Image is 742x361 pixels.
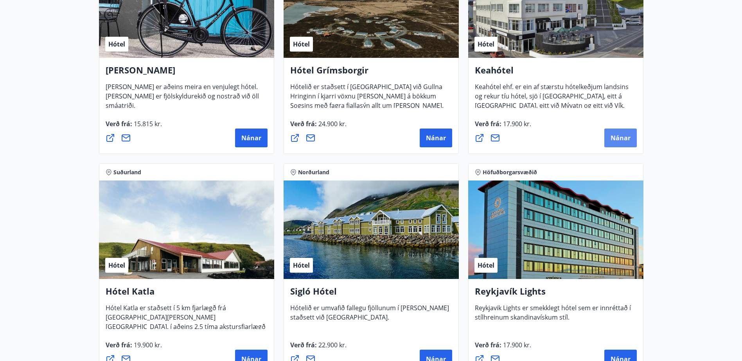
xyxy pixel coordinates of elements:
[475,341,531,356] span: Verð frá :
[241,134,261,142] span: Nánar
[113,168,141,176] span: Suðurland
[290,82,444,135] span: Hótelið er staðsett í [GEOGRAPHIC_DATA] við Gullna Hringinn í kjarri vöxnu [PERSON_NAME] á bökkum...
[501,341,531,349] span: 17.900 kr.
[106,304,266,347] span: Hótel Katla er staðsett í 5 km fjarlægð frá [GEOGRAPHIC_DATA][PERSON_NAME][GEOGRAPHIC_DATA], í að...
[108,40,125,48] span: Hótel
[293,40,310,48] span: Hótel
[106,120,162,134] span: Verð frá :
[478,40,494,48] span: Hótel
[483,168,537,176] span: Höfuðborgarsvæðið
[290,304,449,328] span: Hótelið er umvafið fallegu fjöllunum í [PERSON_NAME] staðsett við [GEOGRAPHIC_DATA].
[475,64,637,82] h4: Keahótel
[290,64,452,82] h4: Hótel Grímsborgir
[475,285,637,303] h4: Reykjavík Lights
[132,341,162,349] span: 19.900 kr.
[106,341,162,356] span: Verð frá :
[290,285,452,303] h4: Sigló Hótel
[604,129,637,147] button: Nánar
[611,134,631,142] span: Nánar
[475,304,631,328] span: Reykjavik Lights er smekklegt hótel sem er innréttað í stílhreinum skandinavískum stíl.
[298,168,329,176] span: Norðurland
[501,120,531,128] span: 17.900 kr.
[478,261,494,270] span: Hótel
[106,64,268,82] h4: [PERSON_NAME]
[108,261,125,270] span: Hótel
[475,120,531,134] span: Verð frá :
[290,341,347,356] span: Verð frá :
[475,82,629,135] span: Keahótel ehf. er ein af stærstu hótelkeðjum landsins og rekur tíu hótel, sjö í [GEOGRAPHIC_DATA],...
[132,120,162,128] span: 15.815 kr.
[106,285,268,303] h4: Hótel Katla
[290,120,347,134] span: Verð frá :
[426,134,446,142] span: Nánar
[420,129,452,147] button: Nánar
[317,341,347,349] span: 22.900 kr.
[317,120,347,128] span: 24.900 kr.
[235,129,268,147] button: Nánar
[106,82,259,116] span: [PERSON_NAME] er aðeins meira en venjulegt hótel. [PERSON_NAME] er fjölskyldurekið og nostrað við...
[293,261,310,270] span: Hótel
